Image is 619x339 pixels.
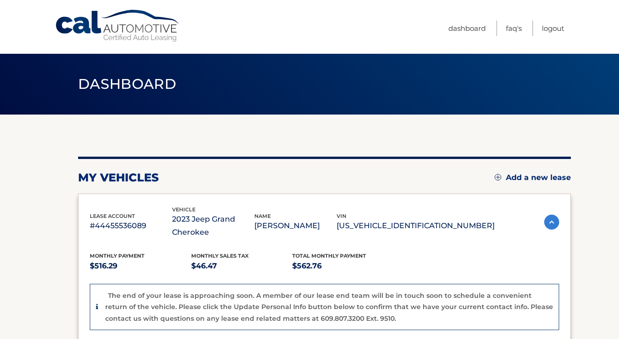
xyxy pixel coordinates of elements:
span: Total Monthly Payment [292,252,366,259]
span: Dashboard [78,75,176,93]
h2: my vehicles [78,171,159,185]
p: [US_VEHICLE_IDENTIFICATION_NUMBER] [337,219,495,232]
p: The end of your lease is approaching soon. A member of our lease end team will be in touch soon t... [105,291,553,323]
span: vehicle [172,206,195,213]
a: FAQ's [506,21,522,36]
p: #44455536089 [90,219,172,232]
span: lease account [90,213,135,219]
a: Logout [542,21,564,36]
img: accordion-active.svg [544,215,559,230]
span: Monthly sales Tax [191,252,249,259]
span: name [254,213,271,219]
span: vin [337,213,346,219]
a: Cal Automotive [55,9,181,43]
a: Add a new lease [495,173,571,182]
p: $46.47 [191,260,293,273]
span: Monthly Payment [90,252,144,259]
a: Dashboard [448,21,486,36]
p: $562.76 [292,260,394,273]
p: $516.29 [90,260,191,273]
p: 2023 Jeep Grand Cherokee [172,213,254,239]
img: add.svg [495,174,501,180]
p: [PERSON_NAME] [254,219,337,232]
